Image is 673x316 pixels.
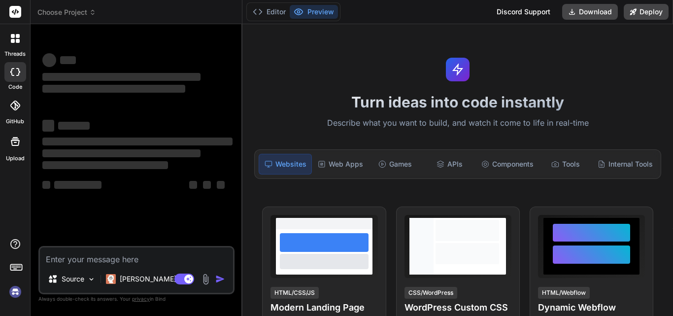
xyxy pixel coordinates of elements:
span: ‌ [203,181,211,189]
span: ‌ [42,138,233,145]
h4: WordPress Custom CSS [404,301,511,315]
span: ‌ [217,181,225,189]
img: icon [215,274,225,284]
img: Claude 4 Sonnet [106,274,116,284]
label: threads [4,50,26,58]
span: ‌ [42,53,56,67]
span: ‌ [42,120,54,132]
div: APIs [423,154,475,175]
div: Web Apps [314,154,367,175]
p: [PERSON_NAME] 4 S.. [120,274,193,284]
button: Preview [290,5,338,19]
div: Components [477,154,538,175]
span: privacy [132,296,150,302]
span: ‌ [54,181,101,189]
span: ‌ [42,181,50,189]
span: ‌ [42,85,185,93]
img: Pick Models [87,275,96,283]
button: Editor [249,5,290,19]
h1: Turn ideas into code instantly [248,93,667,111]
div: HTML/CSS/JS [270,287,319,299]
button: Deploy [624,4,669,20]
p: Always double-check its answers. Your in Bind [38,294,235,304]
span: ‌ [42,73,201,81]
span: ‌ [60,56,76,64]
span: Choose Project [37,7,96,17]
span: ‌ [189,181,197,189]
button: Download [562,4,618,20]
div: Websites [259,154,312,175]
label: Upload [6,154,25,163]
img: attachment [200,274,211,285]
div: Discord Support [491,4,556,20]
img: signin [7,283,24,300]
p: Describe what you want to build, and watch it come to life in real-time [248,117,667,130]
p: Source [62,274,84,284]
div: Internal Tools [594,154,657,175]
label: GitHub [6,117,24,126]
h4: Modern Landing Page [270,301,377,315]
div: CSS/WordPress [404,287,457,299]
div: Games [369,154,421,175]
div: Tools [539,154,592,175]
div: HTML/Webflow [538,287,590,299]
span: ‌ [42,149,201,157]
span: ‌ [42,161,168,169]
label: code [8,83,22,91]
span: ‌ [58,122,90,130]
